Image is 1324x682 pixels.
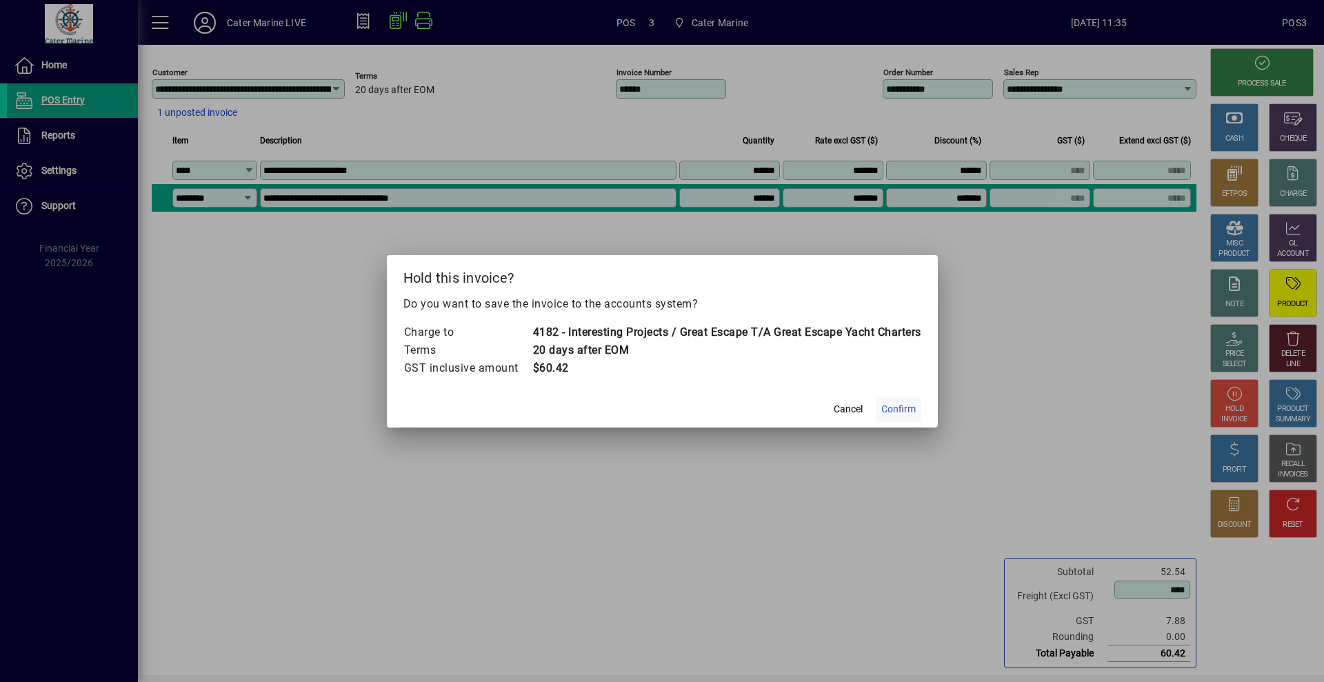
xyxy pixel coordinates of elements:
td: 4182 - Interesting Projects / Great Escape T/A Great Escape Yacht Charters [532,323,921,341]
td: Terms [403,341,532,359]
button: Cancel [826,397,870,422]
td: Charge to [403,323,532,341]
td: $60.42 [532,359,921,377]
td: GST inclusive amount [403,359,532,377]
td: 20 days after EOM [532,341,921,359]
span: Cancel [834,402,863,417]
button: Confirm [876,397,921,422]
p: Do you want to save the invoice to the accounts system? [403,296,921,312]
span: Confirm [881,402,916,417]
h2: Hold this invoice? [387,255,938,295]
